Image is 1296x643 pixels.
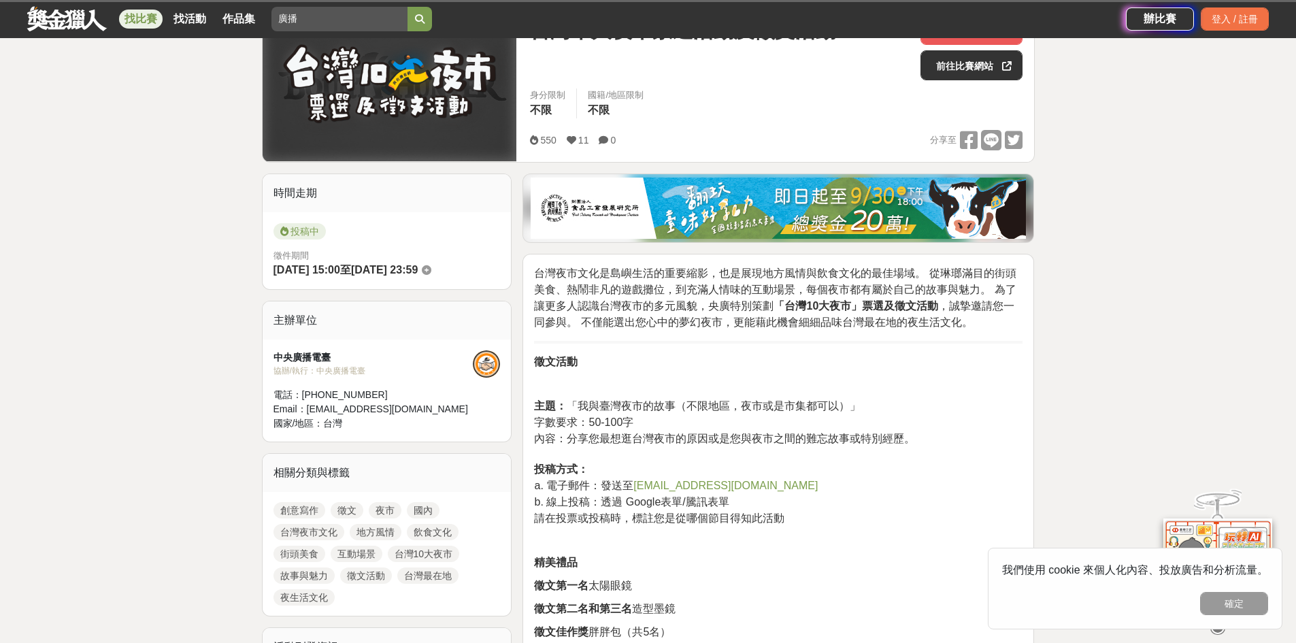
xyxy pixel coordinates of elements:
div: 登入 / 註冊 [1201,7,1269,31]
strong: 徵文佳作獎 [534,626,588,638]
a: 找比賽 [119,10,163,29]
a: 台灣最在地 [397,567,459,584]
button: 確定 [1200,592,1268,615]
a: 夜生活文化 [273,589,335,606]
a: 街頭美食 [273,546,325,562]
span: 至 [340,264,351,276]
a: 前往比賽網站 [920,50,1023,80]
a: 互動場景 [331,546,382,562]
a: [EMAIL_ADDRESS][DOMAIN_NAME] [633,480,818,491]
a: 地方風情 [350,524,401,540]
span: 550 [540,135,556,146]
a: 故事與魅力 [273,567,335,584]
span: 我們使用 cookie 來個人化內容、投放廣告和分析流量。 [1002,564,1268,576]
input: 2025 反詐視界—全國影片競賽 [271,7,408,31]
span: 胖胖包（共5名） [534,626,671,638]
span: 字數要求：50-100字 [534,416,633,428]
span: 內容：分享您最想逛台灣夜市的原因或是您與夜市之間的難忘故事或特別經歷。 [534,433,915,444]
a: 徵文活動 [340,567,392,584]
div: 協辦/執行： 中央廣播電臺 [273,365,473,377]
span: 分享至 [930,130,957,150]
img: 1c81a89c-c1b3-4fd6-9c6e-7d29d79abef5.jpg [531,178,1026,239]
div: 相關分類與標籤 [263,454,512,492]
a: 國內 [407,502,439,518]
img: d2146d9a-e6f6-4337-9592-8cefde37ba6b.png [1163,509,1272,599]
strong: 徵文第二名和第三名 [534,603,632,614]
span: 投稿中 [273,223,326,240]
img: Cover Image [263,4,517,161]
span: a. 電子郵件：發送至 [534,480,818,491]
span: 請在投票或投稿時，標註您是從哪個節目得知此活動 [534,512,784,524]
a: 創意寫作 [273,502,325,518]
strong: 徵文活動 [534,356,578,367]
span: 徵件期間 [273,250,309,261]
div: 時間走期 [263,174,512,212]
a: 飲食文化 [407,524,459,540]
a: 找活動 [168,10,212,29]
span: 造型墨鏡 [534,603,676,614]
span: b. 線上投稿：透過 Google表單/騰訊表單 [534,496,729,508]
strong: 精美禮品 [534,557,578,568]
span: 不限 [530,104,552,116]
span: 台灣 [323,418,342,429]
a: 徵文 [331,502,363,518]
strong: 投稿方式： [534,463,588,475]
div: 國籍/地區限制 [588,88,644,102]
div: 電話： [PHONE_NUMBER] [273,388,473,402]
div: 身分限制 [530,88,565,102]
span: 國家/地區： [273,418,324,429]
a: 夜市 [369,502,401,518]
strong: 「台灣10大夜市」票選及徵文活動 [774,300,938,312]
span: [DATE] 15:00 [273,264,340,276]
span: 11 [578,135,589,146]
span: 「我與臺灣夜市的故事（不限地區，夜市或是市集都可以）」 [534,400,861,412]
div: Email： [EMAIL_ADDRESS][DOMAIN_NAME] [273,402,473,416]
strong: 徵文第一名 [534,580,588,591]
span: 不限 [588,104,610,116]
span: 太陽眼鏡 [534,580,632,591]
span: 0 [610,135,616,146]
div: 中央廣播電臺 [273,350,473,365]
div: 主辦單位 [263,301,512,340]
a: 台灣夜市文化 [273,524,344,540]
a: 台灣10大夜市 [388,546,460,562]
span: 台灣夜市文化是島嶼生活的重要縮影，也是展現地方風情與飲食文化的最佳場域。 從琳瑯滿目的街頭美食、熱鬧非凡的遊戲攤位，到充滿人情味的互動場景，每個夜市都有屬於自己的故事與魅力。 為了讓更多人認識台... [534,267,1016,328]
a: 辦比賽 [1126,7,1194,31]
strong: 主題： [534,400,567,412]
a: 作品集 [217,10,261,29]
span: [DATE] 23:59 [351,264,418,276]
